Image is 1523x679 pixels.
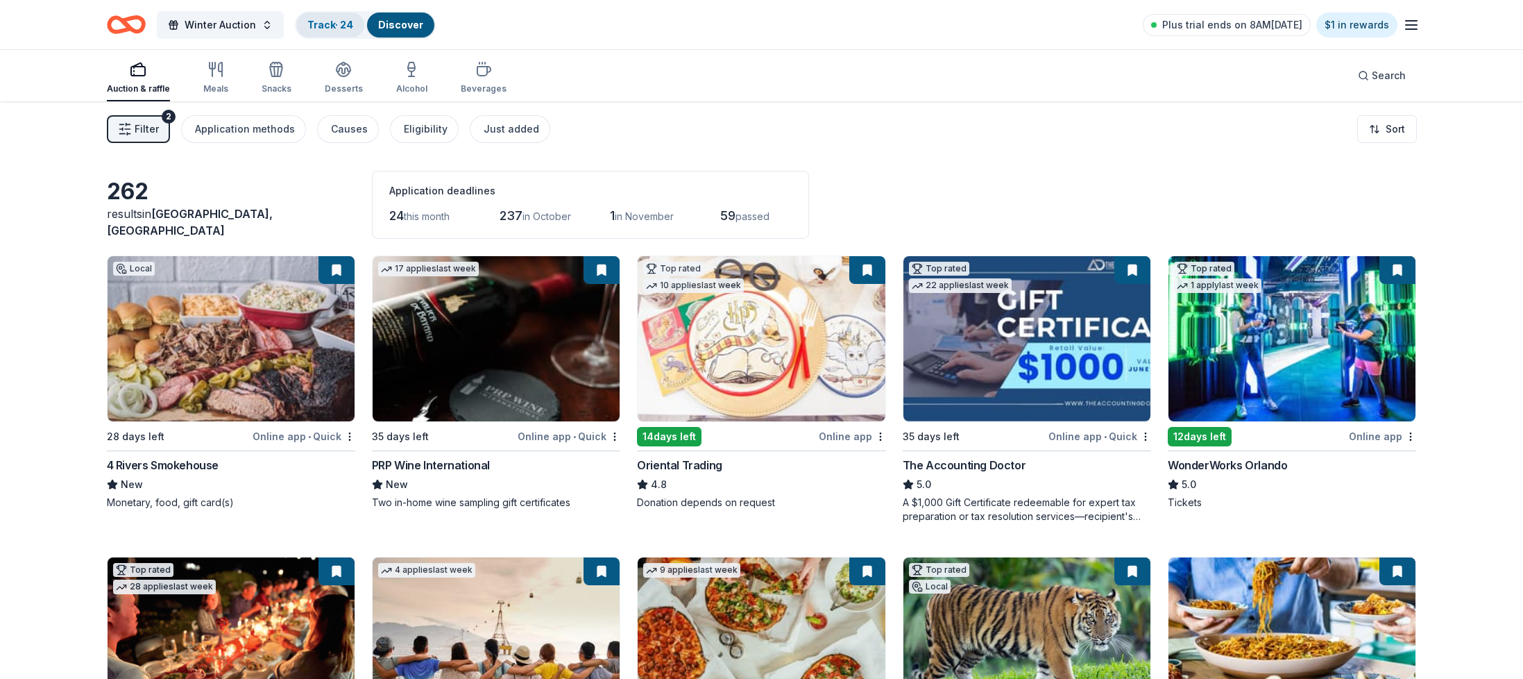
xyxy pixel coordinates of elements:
[162,110,176,124] div: 2
[903,428,960,445] div: 35 days left
[610,208,615,223] span: 1
[317,115,379,143] button: Causes
[378,262,479,276] div: 17 applies last week
[1357,115,1417,143] button: Sort
[735,210,769,222] span: passed
[121,476,143,493] span: New
[461,56,507,101] button: Beverages
[107,206,355,239] div: results
[637,255,885,510] a: Image for Oriental TradingTop rated10 applieslast week14days leftOnline appOriental Trading4.8Don...
[637,427,701,446] div: 14 days left
[325,83,363,94] div: Desserts
[331,121,368,137] div: Causes
[637,457,722,473] div: Oriental Trading
[1143,14,1311,36] a: Plus trial ends on 8AM[DATE]
[1174,262,1234,276] div: Top rated
[903,457,1026,473] div: The Accounting Doctor
[373,256,620,421] img: Image for PRP Wine International
[203,83,228,94] div: Meals
[1168,496,1416,510] div: Tickets
[185,17,256,33] span: Winter Auction
[107,56,170,101] button: Auction & raffle
[295,11,436,39] button: Track· 24Discover
[308,431,311,442] span: •
[113,563,173,577] div: Top rated
[389,183,792,199] div: Application deadlines
[107,178,355,206] div: 262
[637,496,885,510] div: Donation depends on request
[107,255,355,510] a: Image for 4 Rivers SmokehouseLocal28 days leftOnline app•Quick4 Rivers SmokehouseNewMonetary, foo...
[461,83,507,94] div: Beverages
[1316,12,1397,37] a: $1 in rewards
[903,255,1151,523] a: Image for The Accounting DoctorTop rated22 applieslast week35 days leftOnline app•QuickThe Accoun...
[181,115,306,143] button: Application methods
[909,580,951,594] div: Local
[390,115,459,143] button: Eligibility
[903,256,1150,421] img: Image for The Accounting Doctor
[396,56,427,101] button: Alcohol
[1349,428,1416,445] div: Online app
[720,208,735,223] span: 59
[372,428,429,445] div: 35 days left
[500,208,522,223] span: 237
[1174,278,1261,293] div: 1 apply last week
[107,8,146,41] a: Home
[522,210,571,222] span: in October
[107,207,273,237] span: in
[573,431,576,442] span: •
[396,83,427,94] div: Alcohol
[107,457,219,473] div: 4 Rivers Smokehouse
[107,115,170,143] button: Filter2
[113,580,216,594] div: 28 applies last week
[107,496,355,510] div: Monetary, food, gift card(s)
[909,262,969,276] div: Top rated
[643,262,704,276] div: Top rated
[615,210,674,222] span: in November
[372,255,620,510] a: Image for PRP Wine International17 applieslast week35 days leftOnline app•QuickPRP Wine Internati...
[372,457,490,473] div: PRP Wine International
[917,476,931,493] span: 5.0
[651,476,667,493] span: 4.8
[157,11,284,39] button: Winter Auction
[107,207,273,237] span: [GEOGRAPHIC_DATA], [GEOGRAPHIC_DATA]
[135,121,159,137] span: Filter
[1386,121,1405,137] span: Sort
[325,56,363,101] button: Desserts
[1168,457,1287,473] div: WonderWorks Orlando
[1168,255,1416,510] a: Image for WonderWorks OrlandoTop rated1 applylast week12days leftOnline appWonderWorks Orlando5.0...
[386,476,408,493] span: New
[470,115,550,143] button: Just added
[1372,67,1406,84] span: Search
[638,256,885,421] img: Image for Oriental Trading
[1048,428,1151,445] div: Online app Quick
[195,121,295,137] div: Application methods
[1162,17,1302,33] span: Plus trial ends on 8AM[DATE]
[484,121,539,137] div: Just added
[404,121,448,137] div: Eligibility
[372,496,620,510] div: Two in-home wine sampling gift certificates
[909,278,1012,293] div: 22 applies last week
[903,496,1151,523] div: A $1,000 Gift Certificate redeemable for expert tax preparation or tax resolution services—recipi...
[1168,256,1415,421] img: Image for WonderWorks Orlando
[262,83,291,94] div: Snacks
[108,256,355,421] img: Image for 4 Rivers Smokehouse
[909,563,969,577] div: Top rated
[262,56,291,101] button: Snacks
[307,19,353,31] a: Track· 24
[1168,427,1232,446] div: 12 days left
[819,428,886,445] div: Online app
[1182,476,1196,493] span: 5.0
[107,428,164,445] div: 28 days left
[1347,62,1417,90] button: Search
[378,563,475,578] div: 4 applies last week
[203,56,228,101] button: Meals
[404,210,450,222] span: this month
[643,563,740,578] div: 9 applies last week
[389,208,404,223] span: 24
[518,428,620,445] div: Online app Quick
[1104,431,1107,442] span: •
[643,278,744,293] div: 10 applies last week
[253,428,355,445] div: Online app Quick
[113,262,155,276] div: Local
[378,19,423,31] a: Discover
